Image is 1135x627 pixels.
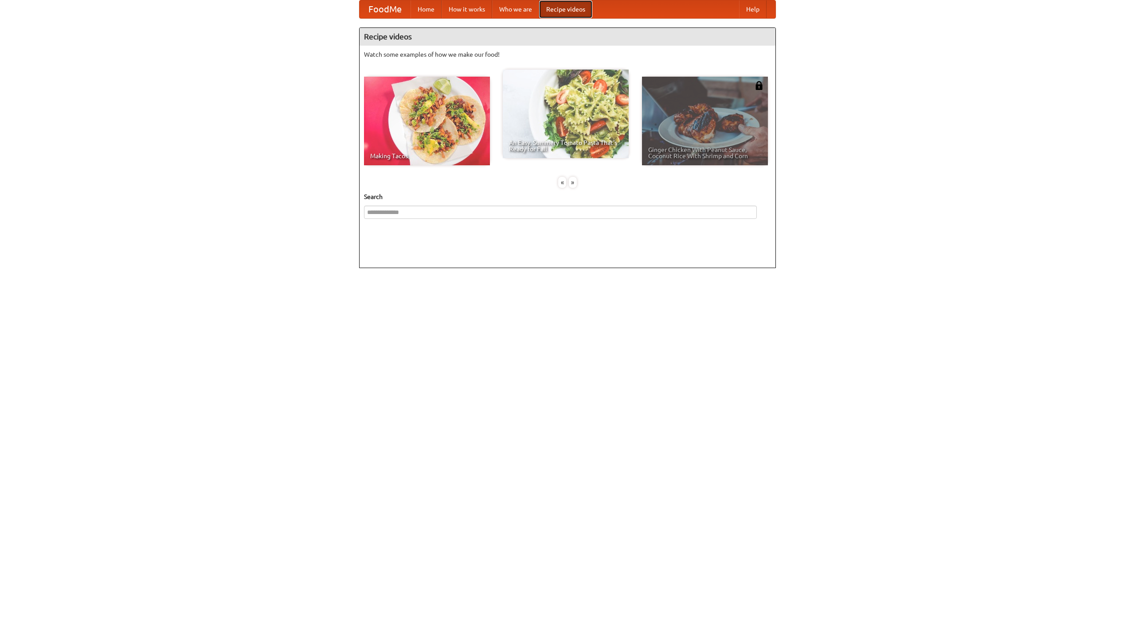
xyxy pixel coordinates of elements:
div: « [558,177,566,188]
h4: Recipe videos [360,28,775,46]
a: How it works [442,0,492,18]
a: An Easy, Summery Tomato Pasta That's Ready for Fall [503,70,629,158]
h5: Search [364,192,771,201]
p: Watch some examples of how we make our food! [364,50,771,59]
a: Who we are [492,0,539,18]
span: An Easy, Summery Tomato Pasta That's Ready for Fall [509,140,622,152]
span: Making Tacos [370,153,484,159]
img: 483408.png [755,81,763,90]
a: Help [739,0,767,18]
a: Home [411,0,442,18]
a: FoodMe [360,0,411,18]
a: Making Tacos [364,77,490,165]
a: Recipe videos [539,0,592,18]
div: » [569,177,577,188]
